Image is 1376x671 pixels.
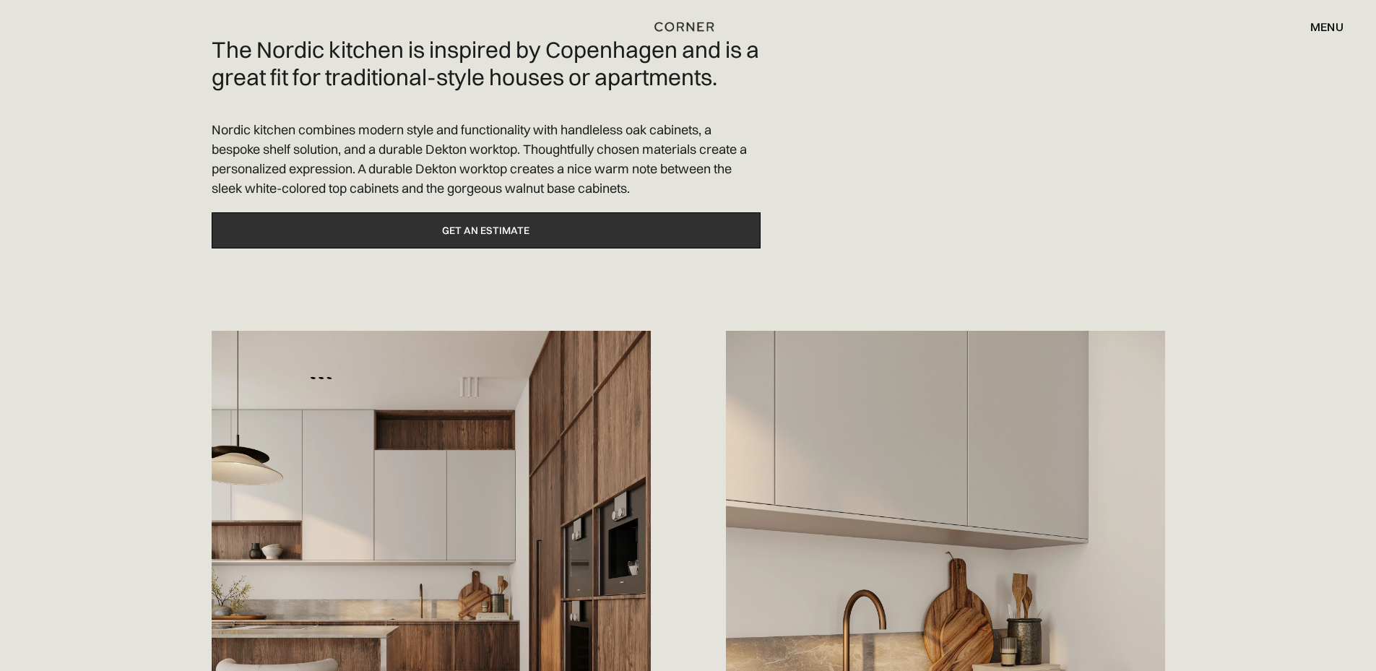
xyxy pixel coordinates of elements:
a: Get an estimate [212,212,761,249]
a: home [638,17,738,36]
div: menu [1310,21,1343,33]
h2: The Nordic kitchen is inspired by Copenhagen and is a great fit for traditional-style houses or a... [212,36,761,91]
div: menu [1296,14,1343,39]
p: Nordic kitchen combines modern style and functionality with handleless oak cabinets, a bespoke sh... [212,120,761,198]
